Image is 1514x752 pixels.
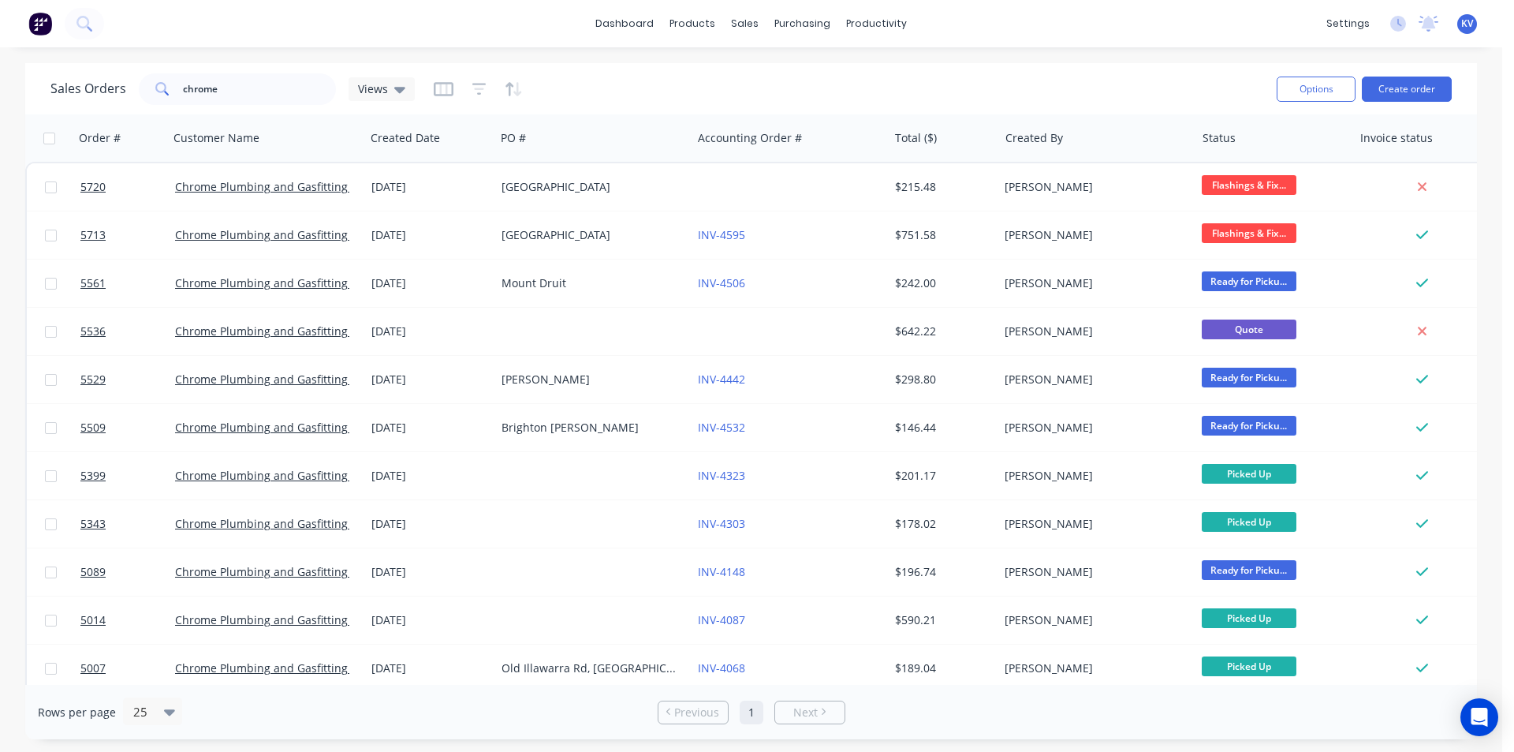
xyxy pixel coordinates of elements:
div: Invoice status [1360,130,1433,146]
div: Created By [1005,130,1063,146]
div: [GEOGRAPHIC_DATA] [502,227,677,243]
a: 5399 [80,452,175,499]
div: settings [1318,12,1378,36]
div: [PERSON_NAME] [1005,468,1180,484]
span: Picked Up [1202,657,1296,676]
div: $189.04 [895,660,987,676]
img: Factory [28,12,52,36]
span: 5561 [80,275,106,291]
div: products [662,12,723,36]
span: 5529 [80,372,106,387]
span: Picked Up [1202,512,1296,532]
a: Chrome Plumbing and Gasfitting Pty Ltd [175,420,386,435]
a: INV-4323 [698,468,745,483]
div: [DATE] [371,227,489,243]
a: Chrome Plumbing and Gasfitting Pty Ltd [175,612,386,627]
div: $196.74 [895,564,987,580]
div: [DATE] [371,516,489,532]
span: Quote [1202,320,1296,339]
h1: Sales Orders [50,81,126,96]
a: dashboard [587,12,662,36]
a: 5713 [80,211,175,259]
div: [PERSON_NAME] [1005,275,1180,291]
div: [PERSON_NAME] [1005,516,1180,532]
a: Chrome Plumbing and Gasfitting Pty Ltd [175,179,386,194]
a: 5343 [80,500,175,548]
div: Mount Druit [502,275,677,291]
div: [DATE] [371,612,489,628]
a: 5561 [80,260,175,307]
a: Chrome Plumbing and Gasfitting Pty Ltd [175,516,386,531]
div: [GEOGRAPHIC_DATA] [502,179,677,195]
div: $242.00 [895,275,987,291]
div: [PERSON_NAME] [502,372,677,387]
span: Previous [674,705,719,720]
div: [PERSON_NAME] [1005,612,1180,628]
div: Open Intercom Messenger [1460,698,1498,736]
a: INV-4532 [698,420,745,435]
a: Chrome Plumbing and Gasfitting Pty Ltd [175,468,386,483]
div: purchasing [766,12,838,36]
span: KV [1461,17,1473,31]
span: 5713 [80,227,106,243]
div: [DATE] [371,564,489,580]
div: Order # [79,130,121,146]
a: INV-4068 [698,660,745,675]
div: $215.48 [895,179,987,195]
a: 5720 [80,163,175,211]
div: Total ($) [895,130,937,146]
a: INV-4087 [698,612,745,627]
span: Next [793,705,818,720]
div: productivity [838,12,915,36]
div: [PERSON_NAME] [1005,660,1180,676]
span: 5536 [80,324,106,339]
div: $178.02 [895,516,987,532]
a: 5007 [80,645,175,692]
span: 5399 [80,468,106,484]
div: $201.17 [895,468,987,484]
span: Rows per page [38,705,116,720]
span: 5007 [80,660,106,676]
div: Status [1203,130,1236,146]
div: Created Date [371,130,440,146]
a: INV-4595 [698,227,745,242]
div: sales [723,12,766,36]
a: Next page [775,705,845,720]
div: [DATE] [371,372,489,387]
div: [PERSON_NAME] [1005,564,1180,580]
div: Accounting Order # [698,130,802,146]
div: Old Illawarra Rd, [GEOGRAPHIC_DATA] [502,660,677,676]
div: $298.80 [895,372,987,387]
span: Ready for Picku... [1202,271,1296,291]
div: Customer Name [173,130,259,146]
a: 5089 [80,548,175,596]
span: 5720 [80,179,106,195]
span: 5014 [80,612,106,628]
a: Chrome Plumbing and Gasfitting Pty Ltd [175,275,386,290]
a: 5529 [80,356,175,403]
span: Ready for Picku... [1202,368,1296,387]
div: [DATE] [371,324,489,339]
div: [PERSON_NAME] [1005,420,1180,436]
div: [DATE] [371,179,489,195]
span: Picked Up [1202,608,1296,628]
a: INV-4303 [698,516,745,531]
a: Page 1 is your current page [740,701,763,724]
div: $751.58 [895,227,987,243]
a: Chrome Plumbing and Gasfitting Pty Ltd [175,227,386,242]
span: Views [358,80,388,97]
span: Picked Up [1202,464,1296,484]
ul: Pagination [651,701,852,724]
span: Flashings & Fix... [1202,223,1296,243]
a: Chrome Plumbing and Gasfitting Pty Ltd [175,372,386,387]
div: Brighton [PERSON_NAME] [502,420,677,436]
div: [PERSON_NAME] [1005,179,1180,195]
span: 5089 [80,564,106,580]
button: Options [1277,77,1356,102]
a: 5536 [80,308,175,355]
a: Chrome Plumbing and Gasfitting Pty Ltd [175,564,386,579]
div: $642.22 [895,324,987,339]
span: Ready for Picku... [1202,416,1296,436]
div: [DATE] [371,275,489,291]
div: [DATE] [371,468,489,484]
